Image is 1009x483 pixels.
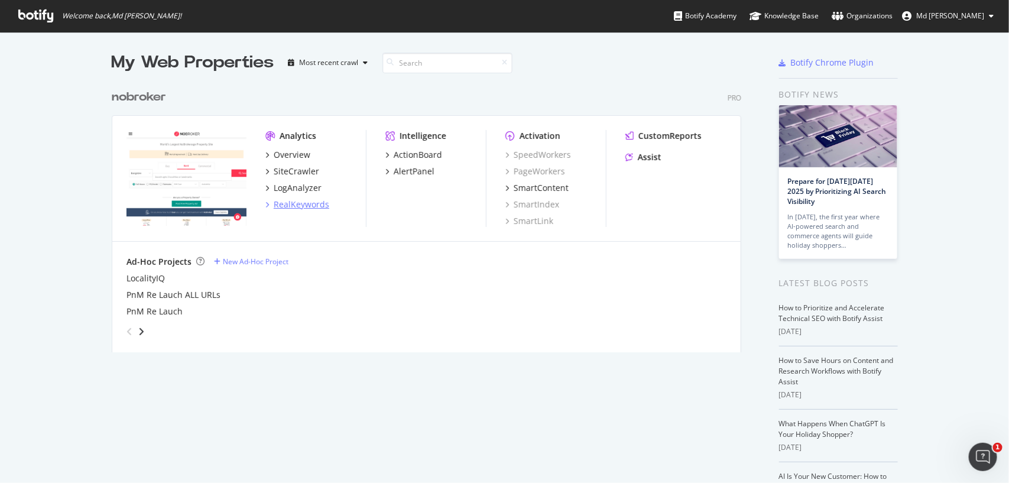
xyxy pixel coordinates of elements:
[214,257,288,267] a: New Ad-Hoc Project
[400,130,446,142] div: Intelligence
[969,443,997,471] iframe: Intercom live chat
[779,442,898,453] div: [DATE]
[126,289,220,301] a: PnM Re Lauch ALL URLs
[126,256,192,268] div: Ad-Hoc Projects
[265,199,329,210] a: RealKeywords
[779,303,885,323] a: How to Prioritize and Accelerate Technical SEO with Botify Assist
[791,57,874,69] div: Botify Chrome Plugin
[505,149,571,161] a: SpeedWorkers
[779,88,898,101] div: Botify news
[112,74,751,352] div: grid
[788,212,888,250] div: In [DATE], the first year where AI-powered search and commerce agents will guide holiday shoppers…
[126,130,246,226] img: nobroker.com
[832,10,893,22] div: Organizations
[274,199,329,210] div: RealKeywords
[638,151,661,163] div: Assist
[779,277,898,290] div: Latest Blog Posts
[993,443,1002,452] span: 1
[505,215,553,227] a: SmartLink
[274,149,310,161] div: Overview
[788,176,887,206] a: Prepare for [DATE][DATE] 2025 by Prioritizing AI Search Visibility
[750,10,819,22] div: Knowledge Base
[625,151,661,163] a: Assist
[674,10,737,22] div: Botify Academy
[779,326,898,337] div: [DATE]
[137,326,145,338] div: angle-right
[265,149,310,161] a: Overview
[916,11,984,21] span: Md Istiyak Siddique
[505,166,565,177] a: PageWorkers
[385,166,434,177] a: AlertPanel
[112,51,274,74] div: My Web Properties
[274,182,322,194] div: LogAnalyzer
[505,199,559,210] a: SmartIndex
[112,89,166,106] div: nobroker
[728,93,741,103] div: Pro
[126,306,183,317] a: PnM Re Lauch
[62,11,181,21] span: Welcome back, Md [PERSON_NAME] !
[520,130,560,142] div: Activation
[779,355,894,387] a: How to Save Hours on Content and Research Workflows with Botify Assist
[223,257,288,267] div: New Ad-Hoc Project
[126,273,165,284] a: LocalityIQ
[385,149,442,161] a: ActionBoard
[779,390,898,400] div: [DATE]
[265,182,322,194] a: LogAnalyzer
[280,130,316,142] div: Analytics
[514,182,569,194] div: SmartContent
[394,166,434,177] div: AlertPanel
[779,57,874,69] a: Botify Chrome Plugin
[112,89,171,106] a: nobroker
[300,59,359,66] div: Most recent crawl
[382,53,512,73] input: Search
[274,166,319,177] div: SiteCrawler
[505,182,569,194] a: SmartContent
[893,7,1003,25] button: Md [PERSON_NAME]
[122,322,137,341] div: angle-left
[779,105,897,167] img: Prepare for Black Friday 2025 by Prioritizing AI Search Visibility
[265,166,319,177] a: SiteCrawler
[779,419,886,439] a: What Happens When ChatGPT Is Your Holiday Shopper?
[394,149,442,161] div: ActionBoard
[625,130,702,142] a: CustomReports
[638,130,702,142] div: CustomReports
[284,53,373,72] button: Most recent crawl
